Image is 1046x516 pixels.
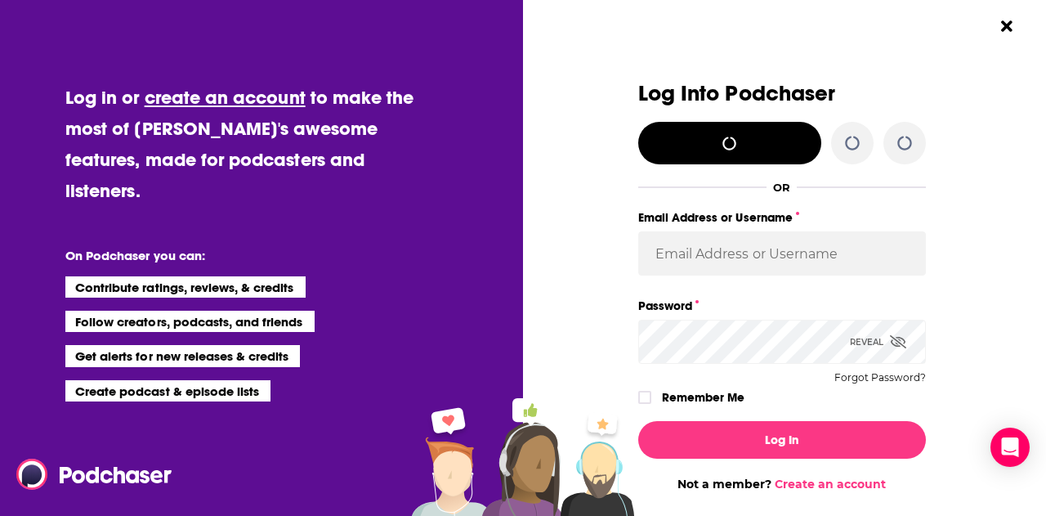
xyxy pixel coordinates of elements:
input: Email Address or Username [638,231,926,276]
a: Create an account [775,477,886,491]
div: Not a member? [638,477,926,491]
div: Reveal [850,320,906,364]
a: create an account [145,86,306,109]
label: Email Address or Username [638,207,926,228]
li: On Podchaser you can: [65,248,392,263]
label: Remember Me [662,387,744,408]
label: Password [638,295,926,316]
button: Log In [638,421,926,459]
a: Podchaser - Follow, Share and Rate Podcasts [16,459,160,490]
img: Podchaser - Follow, Share and Rate Podcasts [16,459,173,490]
button: Forgot Password? [834,372,926,384]
div: Open Intercom Messenger [990,428,1030,467]
button: Close Button [991,11,1022,42]
li: Create podcast & episode lists [65,380,270,402]
li: Get alerts for new releases & credits [65,345,300,366]
h3: Log Into Podchaser [638,82,926,105]
div: OR [773,181,790,194]
li: Follow creators, podcasts, and friends [65,311,315,332]
li: Contribute ratings, reviews, & credits [65,276,306,298]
